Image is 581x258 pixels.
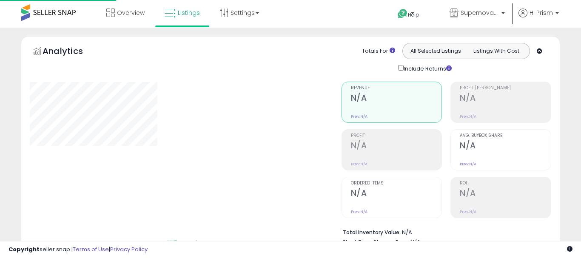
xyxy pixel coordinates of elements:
small: Prev: N/A [460,162,476,167]
small: Prev: N/A [351,162,367,167]
span: N/A [410,238,421,246]
h2: N/A [351,141,442,152]
span: Revenue [351,86,442,91]
h2: N/A [351,93,442,105]
a: Privacy Policy [110,245,148,253]
span: Supernova Co. [461,9,499,17]
a: Terms of Use [73,245,109,253]
a: Hi Prism [518,9,559,28]
small: Prev: N/A [351,209,367,214]
li: N/A [343,227,545,237]
span: Overview [117,9,145,17]
small: Prev: N/A [460,209,476,214]
span: Ordered Items [351,181,442,186]
span: Listings [178,9,200,17]
span: Help [408,11,419,18]
h2: N/A [460,141,551,152]
i: Get Help [397,9,408,19]
small: Prev: N/A [460,114,476,119]
span: Profit [351,133,442,138]
button: Listings With Cost [466,45,527,57]
div: Totals For [362,47,395,55]
a: Help [391,2,436,28]
span: Profit [PERSON_NAME] [460,86,551,91]
h2: N/A [351,188,442,200]
h2: N/A [460,188,551,200]
span: Hi Prism [530,9,553,17]
button: All Selected Listings [405,45,466,57]
small: Prev: N/A [351,114,367,119]
b: Total Inventory Value: [343,229,401,236]
h2: N/A [460,93,551,105]
span: Avg. Buybox Share [460,133,551,138]
b: Short Term Storage Fees: [343,238,409,246]
div: seller snap | | [9,246,148,254]
h5: Analytics [43,45,100,59]
div: Include Returns [392,63,462,73]
strong: Copyright [9,245,40,253]
span: ROI [460,181,551,186]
